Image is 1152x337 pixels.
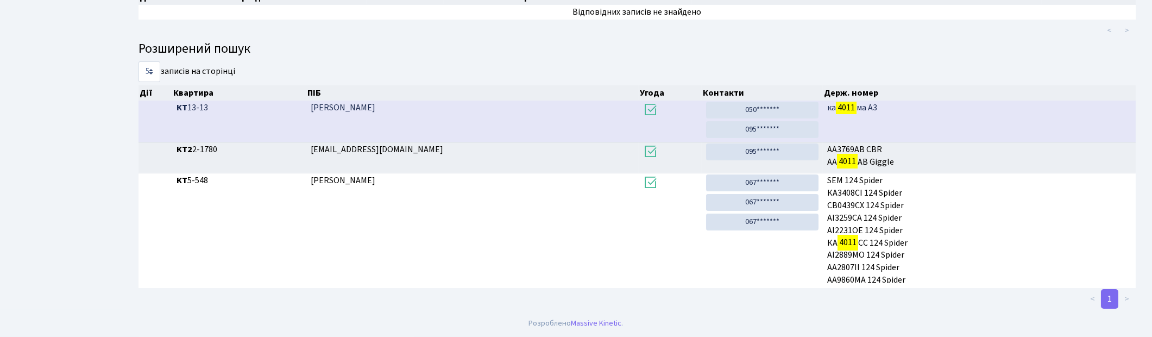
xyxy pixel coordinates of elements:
th: Держ. номер [823,85,1136,101]
span: 13-13 [177,102,302,114]
th: Контакти [702,85,823,101]
span: [EMAIL_ADDRESS][DOMAIN_NAME] [311,143,443,155]
select: записів на сторінці [139,61,160,82]
label: записів на сторінці [139,61,235,82]
th: Дії [139,85,172,101]
span: AA3769AB CBR AA AB Giggle [827,143,1131,168]
b: КТ [177,174,187,186]
span: [PERSON_NAME] [311,102,375,114]
span: 2-1780 [177,143,302,156]
b: КТ [177,102,187,114]
th: ПІБ [306,85,639,101]
span: ка ма A3 [827,102,1131,114]
a: 1 [1101,289,1118,309]
mark: 4011 [838,235,858,250]
th: Угода [639,85,702,101]
mark: 4011 [837,154,858,169]
span: [PERSON_NAME] [311,174,375,186]
span: 5-548 [177,174,302,187]
th: Квартира [172,85,306,101]
span: SEM 124 Spider КА3408CI 124 Spider СВ0439СХ 124 Spider АІ3259СА 124 Spider АІ2231ОЕ 124 Spider КА... [827,174,1131,283]
a: Massive Kinetic [571,317,622,329]
h4: Розширений пошук [139,41,1136,57]
b: КТ2 [177,143,192,155]
div: Розроблено . [529,317,624,329]
mark: 4011 [836,100,857,115]
td: Відповідних записів не знайдено [139,5,1136,20]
